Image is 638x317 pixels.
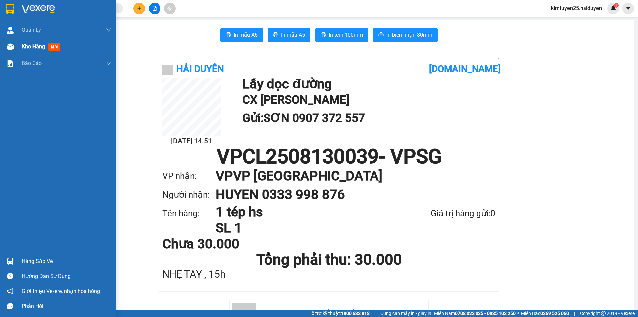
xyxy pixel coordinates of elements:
div: Phản hồi [22,301,111,311]
div: VP Cai Lậy [6,6,81,14]
span: Giới thiệu Vexere, nhận hoa hồng [22,287,100,295]
button: aim [164,3,176,14]
div: Chưa 30.000 [162,238,272,251]
span: message [7,303,13,309]
strong: 1900 633 818 [341,311,370,316]
span: ⚪️ [517,312,519,315]
h1: Tổng phải thu: 30.000 [162,251,495,269]
span: down [106,61,111,66]
img: logo-vxr [6,4,14,14]
span: In mẫu A6 [234,31,258,39]
button: printerIn tem 100mm [315,28,368,42]
span: aim [167,6,172,11]
span: copyright [601,311,606,316]
span: Miền Nam [434,310,516,317]
sup: 1 [614,3,619,8]
span: Miền Bắc [521,310,569,317]
div: NHẸ TAY , 15h [162,269,495,280]
h1: VP VP [GEOGRAPHIC_DATA] [216,167,482,185]
img: solution-icon [7,60,14,67]
h1: Gửi: SƠN 0907 372 557 [242,109,492,127]
span: CX [PERSON_NAME] [6,31,81,54]
h1: SL 1 [216,220,395,236]
span: file-add [152,6,157,11]
span: | [374,310,375,317]
span: Cung cấp máy in - giấy in: [380,310,432,317]
span: mới [48,43,60,51]
div: SƠN [6,14,81,22]
span: Gửi: [6,6,16,13]
div: 0333998876 [86,30,154,39]
span: printer [378,32,384,38]
span: In mẫu A5 [281,31,305,39]
div: Người nhận: [162,188,216,202]
div: 0907372557 [6,22,81,31]
h1: 1 tép hs [216,204,395,220]
span: notification [7,288,13,294]
img: warehouse-icon [7,43,14,50]
h2: [DATE] 14:51 [162,136,221,147]
span: down [106,27,111,33]
img: icon-new-feature [610,5,616,11]
h2: CX [PERSON_NAME] [242,91,492,109]
span: In biên nhận 80mm [386,31,432,39]
button: file-add [149,3,160,14]
span: | [574,310,575,317]
span: 1 [615,3,617,8]
div: VP nhận: [162,169,216,183]
span: question-circle [7,273,13,279]
button: caret-down [622,3,634,14]
span: Kho hàng [22,43,45,50]
button: plus [133,3,145,14]
div: Giá trị hàng gửi: 0 [395,207,495,220]
h1: VPCL2508130039 - VPSG [162,147,495,167]
span: caret-down [625,5,631,11]
div: Tên hàng: [162,207,216,220]
span: Báo cáo [22,59,42,67]
img: warehouse-icon [7,27,14,34]
img: warehouse-icon [7,258,14,265]
b: [DOMAIN_NAME] [429,63,501,74]
span: Nhận: [86,6,102,13]
span: printer [321,32,326,38]
span: printer [273,32,278,38]
button: printerIn mẫu A6 [220,28,263,42]
span: plus [137,6,142,11]
button: printerIn biên nhận 80mm [373,28,438,42]
span: In tem 100mm [329,31,363,39]
div: Hướng dẫn sử dụng [22,271,111,281]
h1: HUYEN 0333 998 876 [216,185,482,204]
span: DĐ: [6,35,15,42]
b: Hải Duyên [176,63,224,74]
div: HUYEN [86,22,154,30]
span: kimtuyen25.haiduyen [546,4,607,12]
div: VP [GEOGRAPHIC_DATA] [86,6,154,22]
strong: 0708 023 035 - 0935 103 250 [455,311,516,316]
span: Quản Lý [22,26,41,34]
span: printer [226,32,231,38]
button: printerIn mẫu A5 [268,28,310,42]
span: Hỗ trợ kỹ thuật: [308,310,370,317]
div: Hàng sắp về [22,256,111,266]
strong: 0369 525 060 [540,311,569,316]
h1: Lấy dọc đường [242,78,492,91]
